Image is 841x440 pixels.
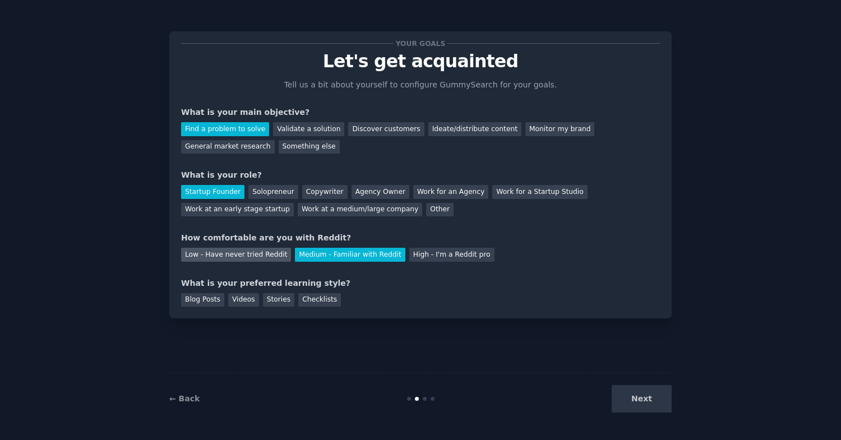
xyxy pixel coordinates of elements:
[298,293,341,307] div: Checklists
[181,232,660,244] div: How comfortable are you with Reddit?
[298,203,422,217] div: Work at a medium/large company
[428,122,521,136] div: Ideate/distribute content
[181,185,244,199] div: Startup Founder
[295,248,405,262] div: Medium - Familiar with Reddit
[181,140,275,154] div: General market research
[228,293,259,307] div: Videos
[302,185,348,199] div: Copywriter
[181,106,660,118] div: What is your main objective?
[413,185,488,199] div: Work for an Agency
[181,248,291,262] div: Low - Have never tried Reddit
[279,140,340,154] div: Something else
[273,122,344,136] div: Validate a solution
[181,52,660,71] p: Let's get acquainted
[525,122,594,136] div: Monitor my brand
[181,203,294,217] div: Work at an early stage startup
[181,122,269,136] div: Find a problem to solve
[181,293,224,307] div: Blog Posts
[348,122,424,136] div: Discover customers
[409,248,495,262] div: High - I'm a Reddit pro
[248,185,298,199] div: Solopreneur
[352,185,409,199] div: Agency Owner
[181,169,660,181] div: What is your role?
[426,203,454,217] div: Other
[181,277,660,289] div: What is your preferred learning style?
[394,38,447,49] span: Your goals
[169,394,200,403] a: ← Back
[263,293,294,307] div: Stories
[492,185,587,199] div: Work for a Startup Studio
[279,79,562,91] p: Tell us a bit about yourself to configure GummySearch for your goals.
